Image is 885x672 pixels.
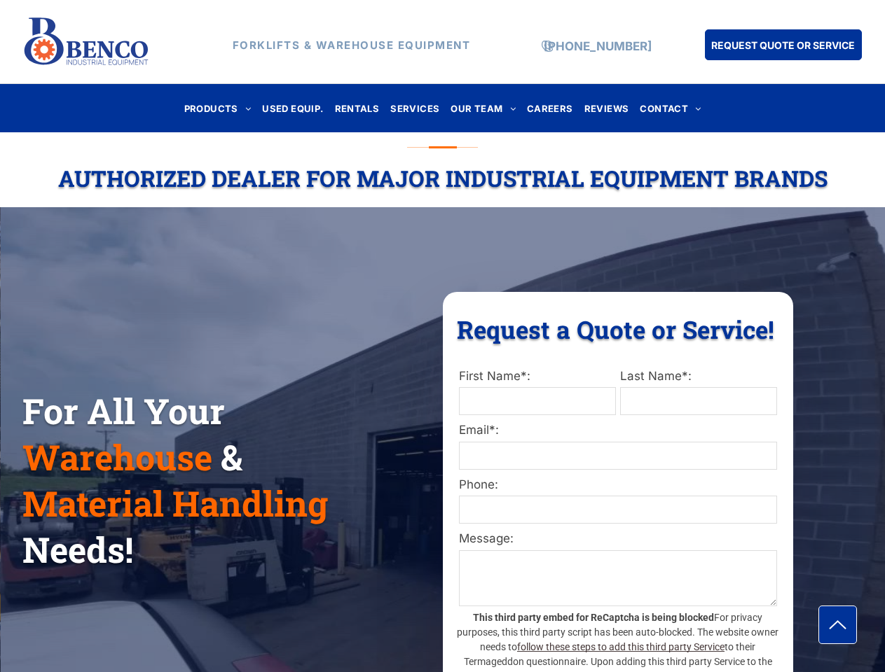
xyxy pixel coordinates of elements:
strong: This third party embed for ReCaptcha is being blocked [473,612,714,623]
a: REQUEST QUOTE OR SERVICE [705,29,862,60]
label: First Name*: [459,367,616,386]
span: Warehouse [22,434,212,480]
span: REQUEST QUOTE OR SERVICE [711,32,855,58]
span: & [221,434,242,480]
a: REVIEWS [579,99,635,118]
a: RENTALS [329,99,385,118]
a: OUR TEAM [445,99,521,118]
a: SERVICES [385,99,445,118]
span: For All Your [22,388,225,434]
a: [PHONE_NUMBER] [544,39,652,53]
label: Last Name*: [620,367,777,386]
a: USED EQUIP. [256,99,329,118]
label: Phone: [459,476,777,494]
span: Authorized Dealer For Major Industrial Equipment Brands [58,163,828,193]
a: follow these steps to add this third party Service [517,641,725,652]
a: CAREERS [521,99,579,118]
strong: FORKLIFTS & WAREHOUSE EQUIPMENT [233,38,471,52]
span: Needs! [22,526,133,573]
span: Material Handling [22,480,328,526]
label: Email*: [459,421,777,440]
label: Message: [459,530,777,548]
a: CONTACT [634,99,706,118]
span: Request a Quote or Service! [457,313,774,345]
a: PRODUCTS [179,99,257,118]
